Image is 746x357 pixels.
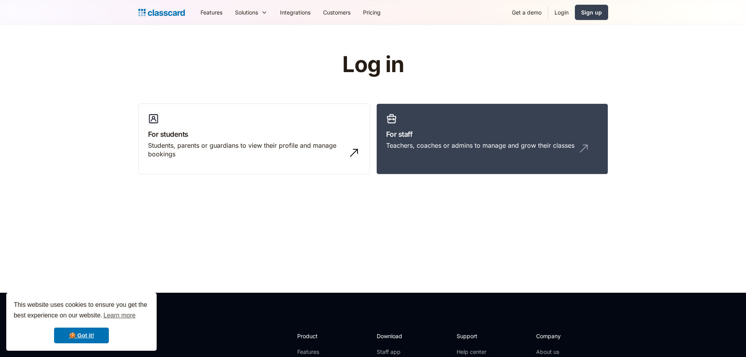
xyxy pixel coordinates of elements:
h2: Download [377,332,409,340]
a: Logo [138,7,185,18]
a: Customers [317,4,357,21]
a: Features [194,4,229,21]
a: Integrations [274,4,317,21]
a: Pricing [357,4,387,21]
a: Sign up [575,5,608,20]
div: Solutions [229,4,274,21]
a: For studentsStudents, parents or guardians to view their profile and manage bookings [138,103,370,175]
div: cookieconsent [6,293,157,351]
span: This website uses cookies to ensure you get the best experience on our website. [14,300,149,321]
h3: For staff [386,129,598,140]
a: Staff app [377,348,409,356]
h2: Support [457,332,488,340]
div: Sign up [581,8,602,16]
a: learn more about cookies [102,310,137,321]
div: Solutions [235,8,258,16]
a: Get a demo [506,4,548,21]
a: Features [297,348,339,356]
div: Teachers, coaches or admins to manage and grow their classes [386,141,574,150]
h1: Log in [249,53,497,77]
h3: For students [148,129,360,140]
a: dismiss cookie message [54,328,109,343]
a: About us [536,348,588,356]
div: Students, parents or guardians to view their profile and manage bookings [148,141,345,159]
a: Help center [457,348,488,356]
a: For staffTeachers, coaches or admins to manage and grow their classes [376,103,608,175]
h2: Company [536,332,588,340]
a: Login [548,4,575,21]
h2: Product [297,332,339,340]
